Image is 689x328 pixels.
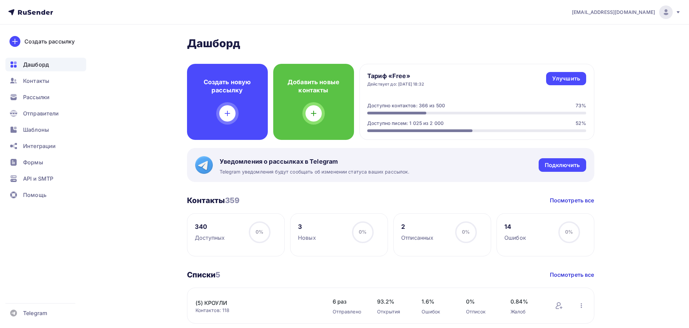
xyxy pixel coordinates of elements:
a: Посмотреть все [550,271,594,279]
div: Открытия [377,308,408,315]
span: Уведомления о рассылках в Telegram [220,158,410,166]
span: 6 раз [333,297,364,306]
span: 359 [225,196,240,205]
span: 0% [256,229,263,235]
div: 340 [195,223,225,231]
span: Шаблоны [23,126,49,134]
span: Дашборд [23,60,49,69]
div: Ошибок [422,308,452,315]
span: 0.84% [510,297,541,306]
div: Доступно писем: 1 025 из 2 000 [367,120,444,127]
div: Контактов: 118 [195,307,319,314]
div: Подключить [545,161,580,169]
span: [EMAIL_ADDRESS][DOMAIN_NAME] [572,9,655,16]
span: 93.2% [377,297,408,306]
span: Контакты [23,77,49,85]
span: Формы [23,158,43,166]
h4: Создать новую рассылку [198,78,257,94]
h2: Дашборд [187,37,594,50]
span: 0% [565,229,573,235]
div: Ошибок [504,234,526,242]
div: Доступно контактов: 366 из 500 [367,102,445,109]
a: Дашборд [5,58,86,71]
span: Telegram [23,309,47,317]
div: Создать рассылку [24,37,75,45]
span: Рассылки [23,93,50,101]
span: API и SMTP [23,175,53,183]
h3: Списки [187,270,221,279]
a: (5) КРОУЛИ [195,299,311,307]
a: Посмотреть все [550,196,594,204]
span: 0% [462,229,470,235]
div: Улучшить [552,75,580,83]
div: Жалоб [510,308,541,315]
a: Формы [5,156,86,169]
a: Шаблоны [5,123,86,136]
div: Новых [298,234,316,242]
div: Отправлено [333,308,364,315]
div: 73% [576,102,586,109]
a: [EMAIL_ADDRESS][DOMAIN_NAME] [572,5,681,19]
span: Помощь [23,191,46,199]
a: Рассылки [5,90,86,104]
span: 0% [466,297,497,306]
span: Отправители [23,109,59,117]
div: Отписанных [401,234,433,242]
h4: Добавить новые контакты [284,78,343,94]
div: 3 [298,223,316,231]
div: 2 [401,223,433,231]
span: 0% [359,229,367,235]
div: 14 [504,223,526,231]
div: 52% [576,120,586,127]
span: Интеграции [23,142,56,150]
h4: Тариф «Free» [367,72,424,80]
div: Доступных [195,234,225,242]
div: Действует до: [DATE] 18:32 [367,81,424,87]
div: Отписок [466,308,497,315]
a: Отправители [5,107,86,120]
h3: Контакты [187,196,240,205]
span: 1.6% [422,297,452,306]
span: 5 [216,270,220,279]
span: Telegram уведомления будут сообщать об изменении статуса ваших рассылок. [220,168,410,175]
a: Контакты [5,74,86,88]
